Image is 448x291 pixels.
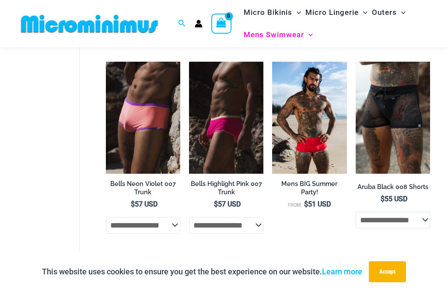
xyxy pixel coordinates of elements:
h2: Bells Highlight Pink 007 Trunk [189,180,263,196]
span: Outers [372,1,397,24]
img: Bondi Red Spot 007 Trunks 06 [272,62,346,174]
a: OutersMenu ToggleMenu Toggle [370,1,408,24]
span: Menu Toggle [359,1,367,24]
a: Bells Neon Violet 007 Trunk 01Bells Neon Violet 007 Trunk 04Bells Neon Violet 007 Trunk 04 [106,62,180,174]
span: Mens Swimwear [244,24,304,46]
span: Menu Toggle [304,24,313,46]
a: Bondi Red Spot 007 Trunks 06Bondi Red Spot 007 Trunks 11Bondi Red Spot 007 Trunks 11 [272,62,346,174]
a: Micro LingerieMenu ToggleMenu Toggle [303,1,370,24]
bdi: 55 USD [381,195,407,203]
a: Learn more [322,267,362,276]
a: View Shopping Cart, empty [211,14,231,34]
a: Aruba Black 008 Shorts 01Aruba Black 008 Shorts 02Aruba Black 008 Shorts 02 [356,62,430,174]
a: Bells Highlight Pink 007 Trunk [189,180,263,200]
h2: Mens BIG Summer Party! [272,180,346,196]
h2: Aruba Black 008 Shorts [356,183,430,191]
img: Aruba Black 008 Shorts 01 [356,62,430,174]
a: Aruba Black 008 Shorts [356,183,430,194]
p: This website uses cookies to ensure you get the best experience on our website. [42,265,362,278]
a: Micro BikinisMenu ToggleMenu Toggle [241,1,303,24]
span: Menu Toggle [292,1,301,24]
bdi: 57 USD [214,200,241,208]
a: Account icon link [195,20,203,28]
a: Mens SwimwearMenu ToggleMenu Toggle [241,24,315,46]
img: Bells Highlight Pink 007 Trunk 04 [189,62,263,174]
a: Bells Highlight Pink 007 Trunk 04Bells Highlight Pink 007 Trunk 05Bells Highlight Pink 007 Trunk 05 [189,62,263,174]
span: $ [381,195,385,203]
span: Micro Lingerie [305,1,359,24]
span: From: [288,202,302,208]
img: MM SHOP LOGO FLAT [17,14,161,34]
span: $ [304,200,308,208]
img: Bells Neon Violet 007 Trunk 01 [106,62,180,174]
a: Mens BIG Summer Party! [272,180,346,200]
h2: Bells Neon Violet 007 Trunk [106,180,180,196]
button: Accept [369,261,406,282]
bdi: 51 USD [304,200,331,208]
a: Search icon link [178,18,186,29]
span: Micro Bikinis [244,1,292,24]
span: Menu Toggle [397,1,406,24]
a: Bells Neon Violet 007 Trunk [106,180,180,200]
iframe: TrustedSite Certified [22,49,101,224]
span: $ [131,200,135,208]
bdi: 57 USD [131,200,157,208]
span: $ [214,200,218,208]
